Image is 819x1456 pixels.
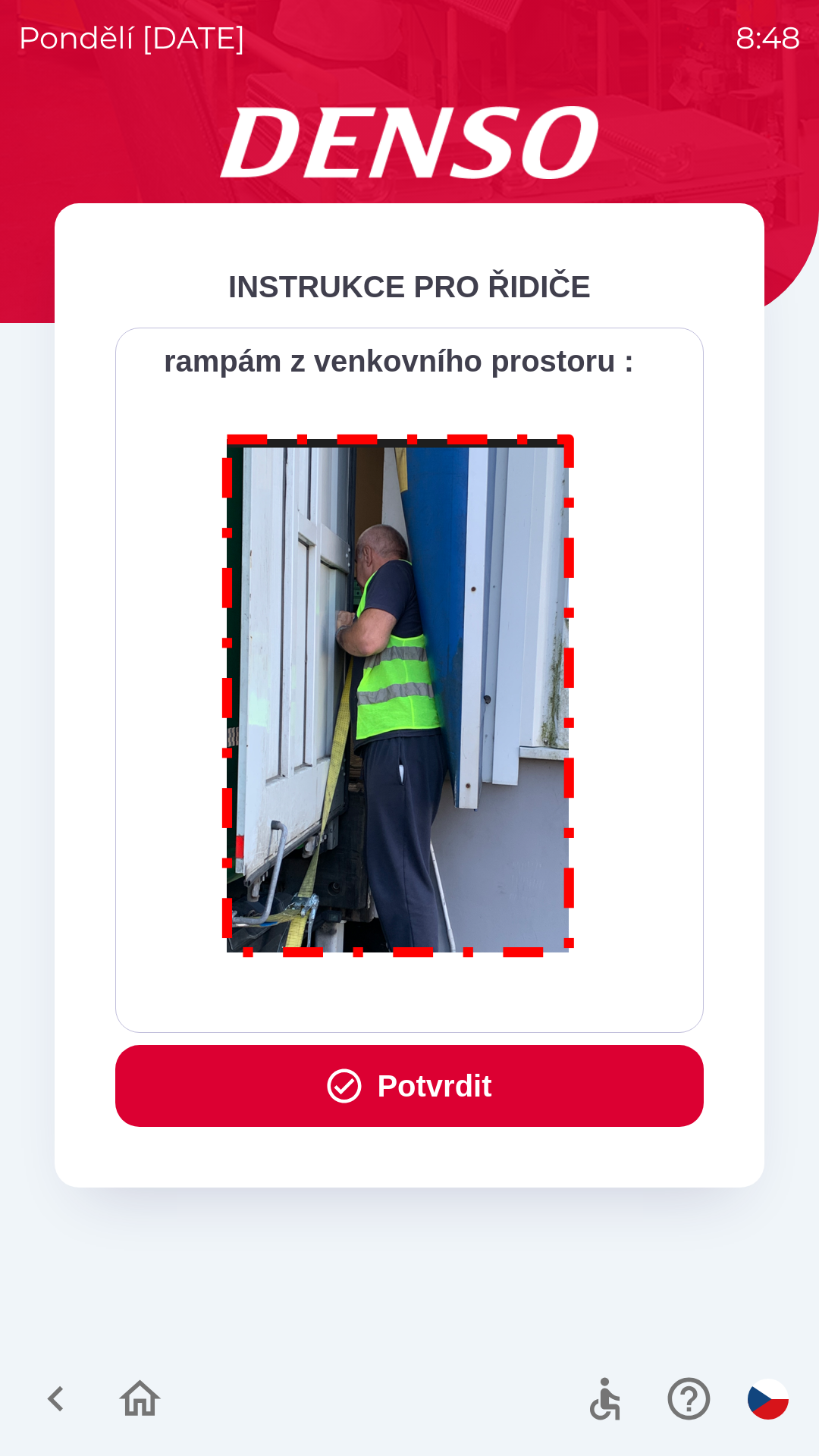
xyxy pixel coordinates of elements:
[736,15,801,61] p: 8:48
[55,106,764,179] img: Logo
[205,414,593,971] img: M8MNayrTL6gAAAABJRU5ErkJggg==
[748,1379,789,1420] img: cs flag
[115,1045,704,1127] button: Potvrdit
[18,15,246,61] p: pondělí [DATE]
[115,264,704,309] div: INSTRUKCE PRO ŘIDIČE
